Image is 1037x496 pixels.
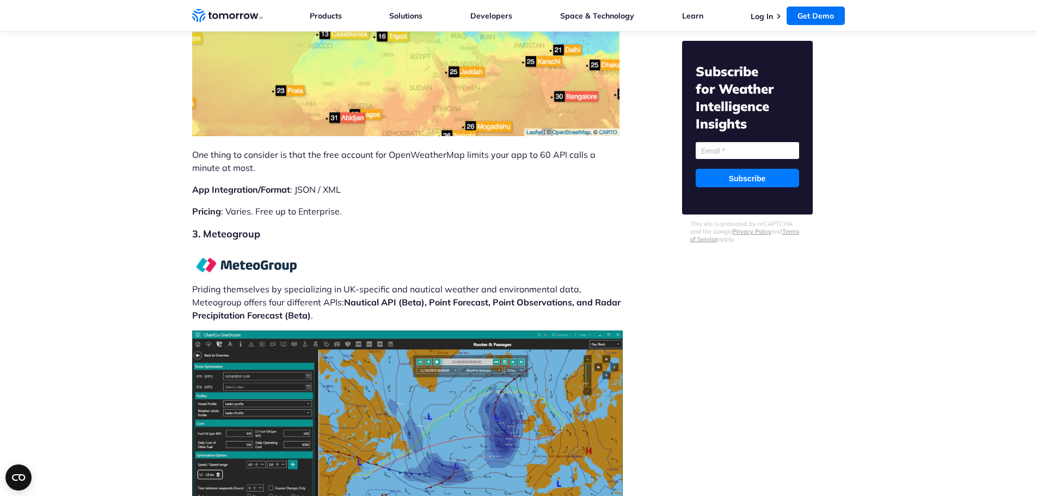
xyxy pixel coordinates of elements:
[192,297,621,321] strong: Nautical API (Beta), Point Forecast, Point Observations, and Radar Precipitation Forecast (Beta)
[470,11,512,21] a: Developers
[696,63,799,132] h2: Subscribe for Weather Intelligence Insights
[690,228,799,243] a: Terms of Service
[690,220,805,243] p: This site is protected by reCAPTCHA and the Google and apply.
[696,169,799,187] input: Subscribe
[192,250,624,322] p: Priding themselves by specializing in UK-specific and nautical weather and environmental data, Me...
[787,7,845,25] a: Get Demo
[192,205,624,218] p: : Varies. Free up to Enterprise.
[192,226,624,242] h2: 3. Meteogroup
[310,11,342,21] a: Products
[192,206,221,217] strong: Pricing
[192,184,290,195] strong: App Integration/Format
[192,148,624,174] p: One thing to consider is that the free account for OpenWeatherMap limits your app to 60 API calls...
[192,8,263,24] a: Home link
[389,11,422,21] a: Solutions
[733,228,771,235] a: Privacy Policy
[5,464,32,491] button: Open CMP widget
[192,250,301,279] img: meteogroup logo
[560,11,634,21] a: Space & Technology
[696,142,799,159] input: Email *
[192,183,624,196] p: : JSON / XML
[751,11,773,21] a: Log In
[682,11,703,21] a: Learn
